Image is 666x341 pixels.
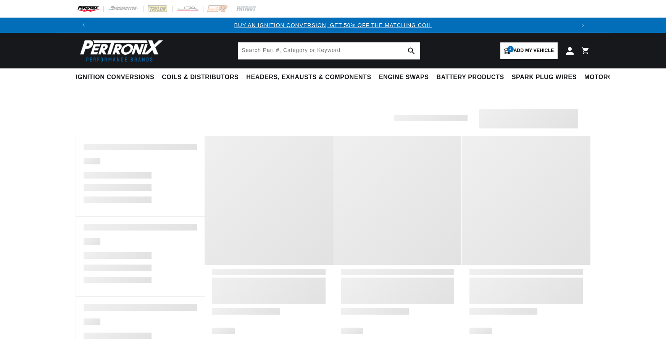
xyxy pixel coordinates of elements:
[234,22,432,28] a: BUY AN IGNITION CONVERSION, GET 50% OFF THE MATCHING COIL
[158,68,242,86] summary: Coils & Distributors
[375,68,433,86] summary: Engine Swaps
[403,42,420,59] button: Search Part #, Category or Keyword
[91,21,575,29] div: 1 of 3
[242,68,375,86] summary: Headers, Exhausts & Components
[76,73,155,81] span: Ignition Conversions
[433,68,508,86] summary: Battery Products
[379,73,429,81] span: Engine Swaps
[76,37,164,64] img: Pertronix
[575,18,590,33] button: Translation missing: en.sections.announcements.next_announcement
[512,73,577,81] span: Spark Plug Wires
[508,68,581,86] summary: Spark Plug Wires
[76,18,91,33] button: Translation missing: en.sections.announcements.previous_announcement
[437,73,504,81] span: Battery Products
[514,47,554,54] span: Add my vehicle
[500,42,558,59] a: 1Add my vehicle
[57,18,610,33] slideshow-component: Translation missing: en.sections.announcements.announcement_bar
[91,21,575,29] div: Announcement
[238,42,420,59] input: Search Part #, Category or Keyword
[162,73,239,81] span: Coils & Distributors
[584,73,630,81] span: Motorcycle
[507,46,514,52] span: 1
[581,68,634,86] summary: Motorcycle
[246,73,371,81] span: Headers, Exhausts & Components
[76,68,158,86] summary: Ignition Conversions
